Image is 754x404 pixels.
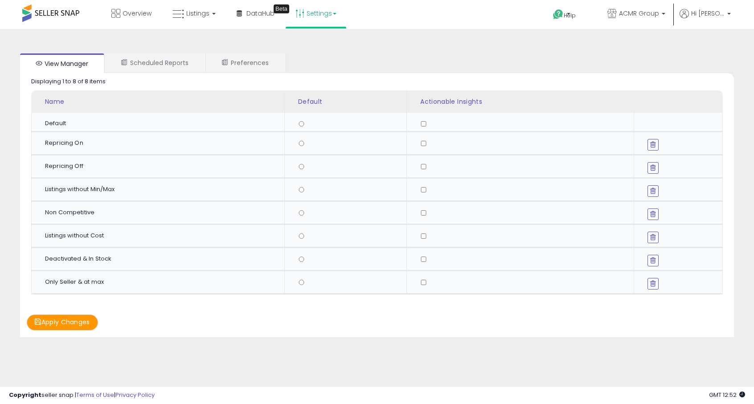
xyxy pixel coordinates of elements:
[298,97,403,106] div: Default
[546,2,593,29] a: Help
[27,314,98,330] button: Apply Changes
[709,391,745,399] span: 2025-08-13 12:52 GMT
[45,139,278,147] div: Repricing On
[123,9,152,18] span: Overview
[115,391,155,399] a: Privacy Policy
[20,53,104,73] a: View Manager
[420,97,630,106] div: Actionable Insights
[121,59,127,65] i: Scheduled Reports
[45,97,281,106] div: Name
[105,53,205,72] a: Scheduled Reports
[246,9,275,18] span: DataHub
[691,9,725,18] span: Hi [PERSON_NAME]
[45,119,278,127] div: Default
[680,9,731,29] a: Hi [PERSON_NAME]
[36,60,42,66] i: View Manager
[9,391,155,400] div: seller snap | |
[222,59,228,65] i: User Preferences
[619,9,659,18] span: ACMR Group
[45,162,278,170] div: Repricing Off
[186,9,209,18] span: Listings
[45,255,278,263] div: Deactivated & In Stock
[45,185,278,193] div: Listings without Min/Max
[45,278,278,286] div: Only Seller & at max
[564,12,576,19] span: Help
[76,391,114,399] a: Terms of Use
[206,53,285,72] a: Preferences
[274,4,289,13] div: Tooltip anchor
[45,232,278,240] div: Listings without Cost
[31,78,106,86] div: Displaying 1 to 8 of 8 items
[45,208,278,216] div: Non Competitive
[9,391,41,399] strong: Copyright
[553,9,564,20] i: Get Help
